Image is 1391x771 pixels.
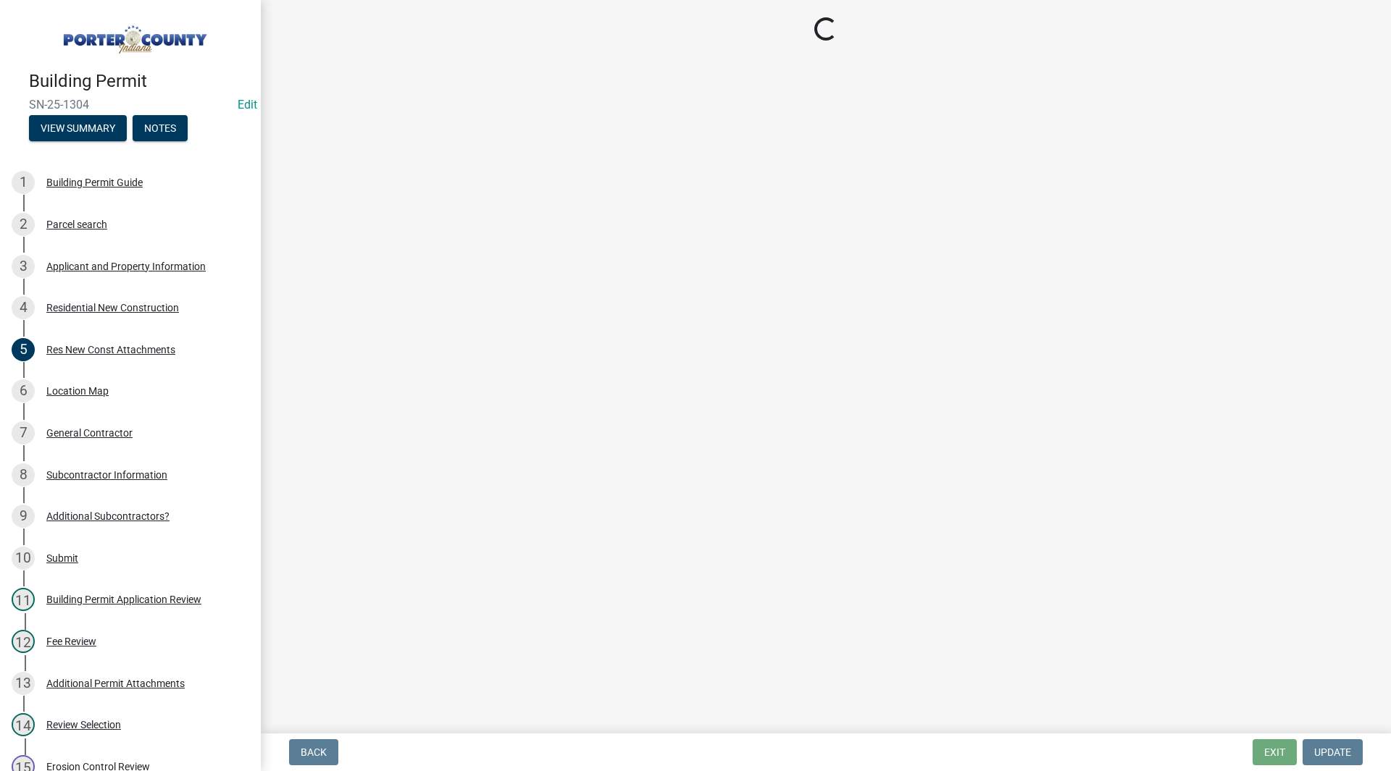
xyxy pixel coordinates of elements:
[12,296,35,319] div: 4
[12,505,35,528] div: 9
[1303,739,1363,765] button: Update
[12,421,35,445] div: 7
[46,553,78,563] div: Submit
[289,739,338,765] button: Back
[238,98,257,111] wm-modal-confirm: Edit Application Number
[12,213,35,236] div: 2
[29,71,249,92] h4: Building Permit
[1253,739,1297,765] button: Exit
[12,713,35,736] div: 14
[301,746,327,758] span: Back
[12,255,35,278] div: 3
[46,177,143,188] div: Building Permit Guide
[12,588,35,611] div: 11
[12,338,35,361] div: 5
[29,15,238,56] img: Porter County, Indiana
[12,379,35,403] div: 6
[133,123,188,135] wm-modal-confirm: Notes
[46,470,167,480] div: Subcontractor Information
[1314,746,1351,758] span: Update
[29,123,127,135] wm-modal-confirm: Summary
[46,261,206,271] div: Applicant and Property Information
[46,428,133,438] div: General Contractor
[46,219,107,229] div: Parcel search
[12,672,35,695] div: 13
[29,98,232,111] span: SN-25-1304
[12,171,35,194] div: 1
[46,511,170,521] div: Additional Subcontractors?
[46,636,96,646] div: Fee Review
[29,115,127,141] button: View Summary
[12,547,35,570] div: 10
[12,630,35,653] div: 12
[46,345,175,355] div: Res New Const Attachments
[46,594,201,604] div: Building Permit Application Review
[238,98,257,111] a: Edit
[133,115,188,141] button: Notes
[46,678,185,688] div: Additional Permit Attachments
[46,303,179,313] div: Residential New Construction
[46,720,121,730] div: Review Selection
[46,386,109,396] div: Location Map
[12,463,35,486] div: 8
